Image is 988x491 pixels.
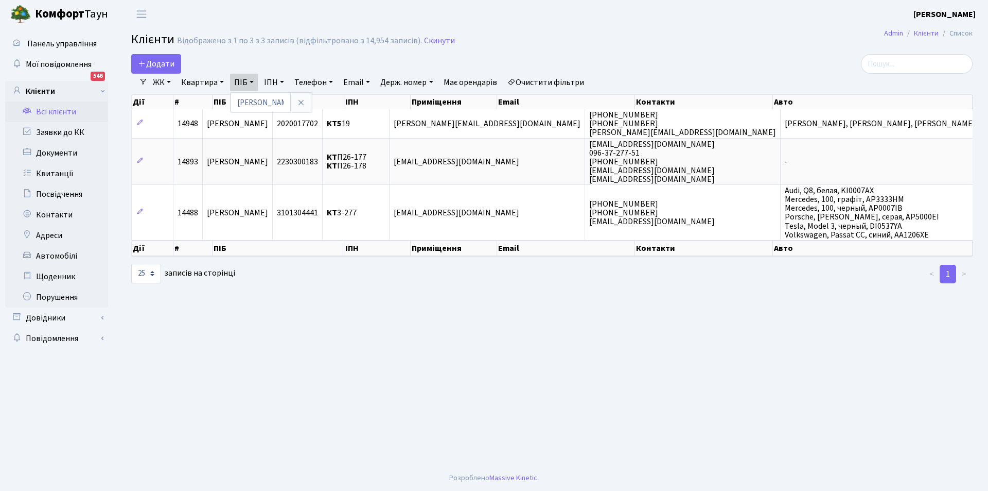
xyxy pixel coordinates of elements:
span: [PERSON_NAME] [207,156,268,167]
a: Massive Kinetic [489,472,537,483]
nav: breadcrumb [869,23,988,44]
b: КТ [327,160,337,172]
button: Переключити навігацію [129,6,154,23]
a: Заявки до КК [5,122,108,143]
a: Квитанції [5,163,108,184]
a: Має орендарів [439,74,501,91]
th: Email [497,95,635,109]
th: ІПН [344,95,411,109]
th: Авто [773,241,973,256]
select: записів на сторінці [131,264,161,283]
a: ЖК [149,74,175,91]
span: 14893 [178,156,198,167]
span: Мої повідомлення [26,59,92,70]
a: ІПН [260,74,288,91]
b: КТ [327,151,337,163]
span: [EMAIL_ADDRESS][DOMAIN_NAME] [394,156,519,167]
span: Таун [35,6,108,23]
th: ПІБ [213,95,344,109]
a: Мої повідомлення546 [5,54,108,75]
span: 2230300183 [277,156,318,167]
span: - [785,156,788,167]
th: # [173,241,213,256]
span: [EMAIL_ADDRESS][DOMAIN_NAME] 096-37-277-51 [PHONE_NUMBER] [EMAIL_ADDRESS][DOMAIN_NAME] [EMAIL_ADD... [589,139,715,185]
a: Email [339,74,374,91]
th: ПІБ [213,241,344,256]
span: [PERSON_NAME] [207,118,268,129]
a: Документи [5,143,108,163]
span: 14488 [178,207,198,218]
b: КТ [327,207,337,218]
a: Адреси [5,225,108,246]
span: [PERSON_NAME][EMAIL_ADDRESS][DOMAIN_NAME] [394,118,580,129]
a: Телефон [290,74,337,91]
div: Розроблено . [449,472,539,484]
a: Порушення [5,287,108,308]
span: 3101304441 [277,207,318,218]
th: Контакти [635,95,773,109]
th: Приміщення [411,95,498,109]
span: Audi, Q8, белая, KI0007AX Mercedes, 100, графіт, АР3333HM Mercedes, 100, черный, AP0007IB Porsche... [785,185,939,241]
div: 546 [91,72,105,81]
span: [EMAIL_ADDRESS][DOMAIN_NAME] [394,207,519,218]
a: 1 [940,265,956,283]
th: Авто [773,95,973,109]
span: [PERSON_NAME] [207,207,268,218]
a: Панель управління [5,33,108,54]
a: [PERSON_NAME] [913,8,976,21]
b: Комфорт [35,6,84,22]
a: Очистити фільтри [503,74,588,91]
a: Автомобілі [5,246,108,266]
span: [PHONE_NUMBER] [PHONE_NUMBER] [PERSON_NAME][EMAIL_ADDRESS][DOMAIN_NAME] [589,109,776,138]
span: 14948 [178,118,198,129]
span: 2020017702 [277,118,318,129]
th: Контакти [635,241,773,256]
a: Держ. номер [376,74,437,91]
a: Клієнти [914,28,939,39]
a: Admin [884,28,903,39]
label: записів на сторінці [131,264,235,283]
a: Додати [131,54,181,74]
b: [PERSON_NAME] [913,9,976,20]
span: 3-277 [327,207,357,218]
span: П26-177 П26-178 [327,151,366,172]
a: Контакти [5,205,108,225]
th: Дії [132,241,173,256]
span: Клієнти [131,30,174,48]
th: Email [497,241,635,256]
input: Пошук... [861,54,973,74]
span: Додати [138,58,174,70]
a: Всі клієнти [5,101,108,122]
th: # [173,95,213,109]
li: Список [939,28,973,39]
span: 19 [327,118,350,129]
a: Посвідчення [5,184,108,205]
div: Відображено з 1 по 3 з 3 записів (відфільтровано з 14,954 записів). [177,36,422,46]
span: Панель управління [27,38,97,49]
b: КТ5 [327,118,342,129]
a: Клієнти [5,81,108,101]
th: Приміщення [411,241,498,256]
a: Повідомлення [5,328,108,349]
img: logo.png [10,4,31,25]
th: ІПН [344,241,411,256]
span: [PHONE_NUMBER] [PHONE_NUMBER] [EMAIL_ADDRESS][DOMAIN_NAME] [589,198,715,227]
a: Скинути [424,36,455,46]
a: Щоденник [5,266,108,287]
th: Дії [132,95,173,109]
a: ПІБ [230,74,258,91]
a: Довідники [5,308,108,328]
a: Квартира [177,74,228,91]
